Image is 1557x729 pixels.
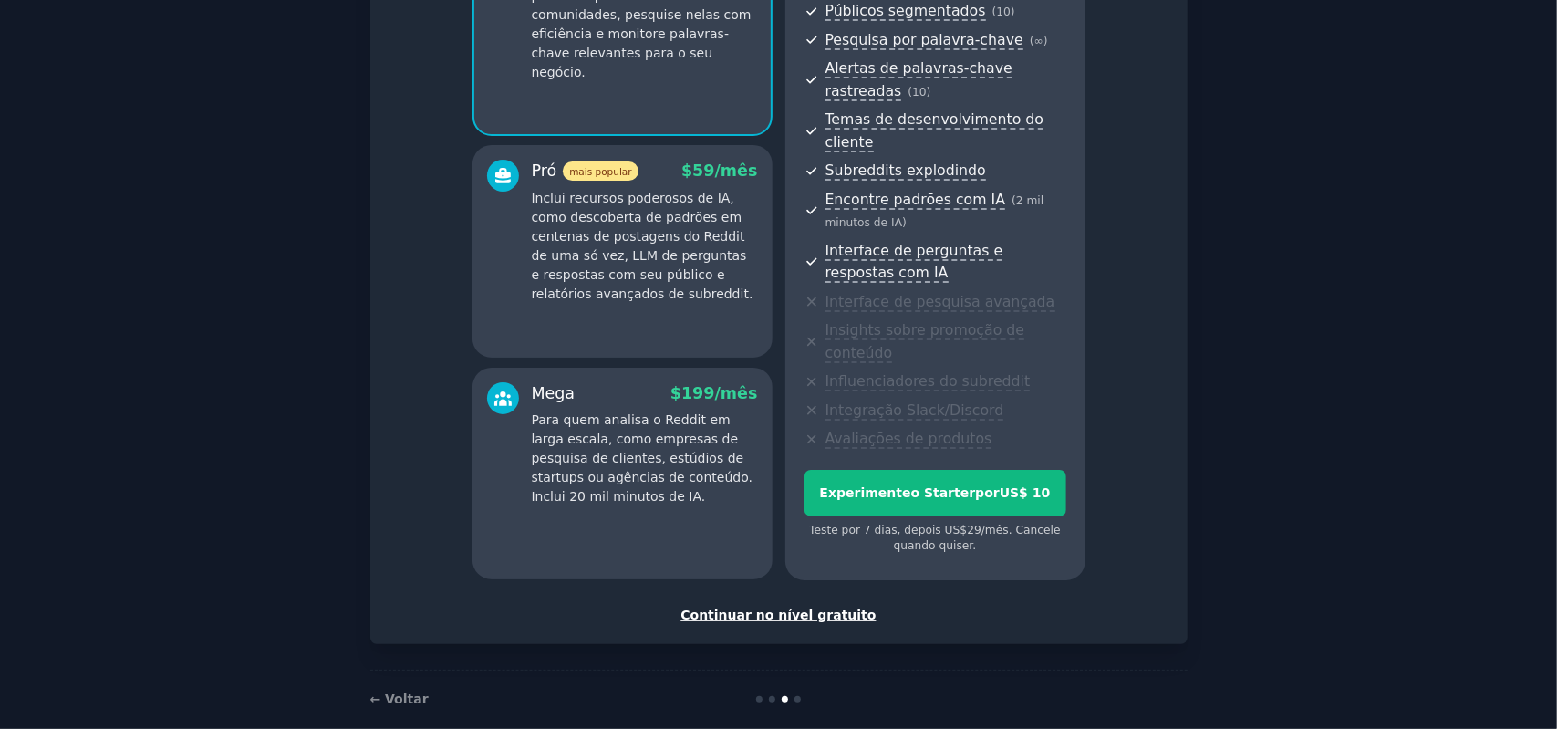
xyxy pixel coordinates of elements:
[825,59,1012,99] font: Alertas de palavras-chave rastreadas
[1034,35,1043,47] font: ∞
[825,401,1004,419] font: Integração Slack/Discord
[825,321,1025,361] font: Insights sobre promoção de conteúdo
[912,86,927,99] font: 10
[981,524,1009,536] font: /mês
[1011,5,1015,18] font: )
[902,216,907,229] font: )
[1043,35,1048,47] font: )
[820,485,911,500] font: Experimente
[911,485,976,500] font: o Starter
[825,194,1044,230] font: 2 mil minutos de IA
[992,5,997,18] font: (
[1000,485,1051,500] font: US$ 10
[670,384,681,402] font: $
[680,608,876,622] font: Continuar no nível gratuito
[569,166,631,177] font: mais popular
[715,161,758,180] font: /mês
[532,384,576,402] font: Mega
[908,86,912,99] font: (
[825,161,986,179] font: Subreddits explodindo
[825,2,986,19] font: Públicos segmentados
[927,86,931,99] font: )
[809,524,898,536] font: Teste por 7 dias
[825,110,1044,151] font: Temas de desenvolvimento do cliente
[825,31,1023,48] font: Pesquisa por palavra-chave
[532,191,753,301] font: Inclui recursos poderosos de IA, como descoberta de padrões em centenas de postagens do Reddit de...
[532,412,753,504] font: Para quem analisa o Reddit em larga escala, como empresas de pesquisa de clientes, estúdios de st...
[898,524,968,536] font: , depois US$
[1030,35,1034,47] font: (
[996,5,1011,18] font: 10
[825,372,1031,390] font: Influenciadores do subreddit
[692,161,714,180] font: 59
[967,524,981,536] font: 29
[1012,194,1016,207] font: (
[975,485,1000,500] font: por
[825,191,1006,208] font: Encontre padrões com IA
[681,161,692,180] font: $
[804,470,1066,516] button: Experimenteo StarterporUS$ 10
[681,384,715,402] font: 199
[825,242,1003,282] font: Interface de perguntas e respostas com IA
[825,430,992,447] font: Avaliações de produtos
[532,161,557,180] font: Pró
[370,692,429,706] a: ← Voltar
[825,293,1055,310] font: Interface de pesquisa avançada
[715,384,758,402] font: /mês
